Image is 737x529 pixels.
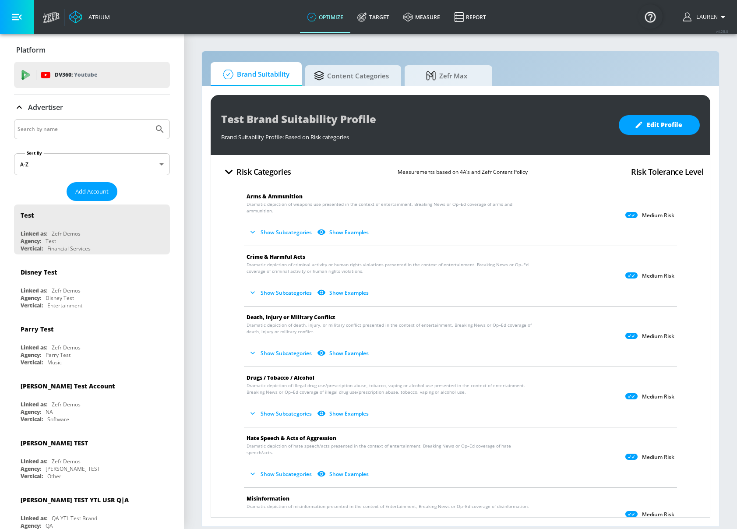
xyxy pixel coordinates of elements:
[413,65,480,86] span: Zefr Max
[447,1,493,33] a: Report
[52,230,81,237] div: Zefr Demos
[14,95,170,120] div: Advertiser
[46,465,100,473] div: [PERSON_NAME] TEST
[46,351,71,359] div: Parry Test
[315,406,372,421] button: Show Examples
[642,212,674,219] p: Medium Risk
[21,268,57,276] div: Disney Test
[683,12,728,22] button: Lauren
[221,129,610,141] div: Brand Suitability Profile: Based on Risk categories
[247,374,314,381] span: Drugs / Tobacco / Alcohol
[52,458,81,465] div: Zefr Demos
[25,150,44,156] label: Sort By
[638,4,663,29] button: Open Resource Center
[21,344,47,351] div: Linked as:
[21,245,43,252] div: Vertical:
[14,318,170,368] div: Parry TestLinked as:Zefr DemosAgency:Parry TestVertical:Music
[14,375,170,425] div: [PERSON_NAME] Test AccountLinked as:Zefr DemosAgency:NAVertical:Software
[247,322,536,335] span: Dramatic depiction of death, injury, or military conflict presented in the context of entertainme...
[21,458,47,465] div: Linked as:
[247,201,536,214] span: Dramatic depiction of weapons use presented in the context of entertainment. Breaking News or Op–...
[247,382,536,395] span: Dramatic depiction of illegal drug use/prescription abuse, tobacco, vaping or alcohol use present...
[247,286,315,300] button: Show Subcategories
[14,432,170,482] div: [PERSON_NAME] TESTLinked as:Zefr DemosAgency:[PERSON_NAME] TESTVertical:Other
[14,261,170,311] div: Disney TestLinked as:Zefr DemosAgency:Disney TestVertical:Entertainment
[14,38,170,62] div: Platform
[21,359,43,366] div: Vertical:
[21,416,43,423] div: Vertical:
[247,261,536,275] span: Dramatic depiction of criminal activity or human rights violations presented in the context of en...
[46,237,56,245] div: Test
[47,302,82,309] div: Entertainment
[47,245,91,252] div: Financial Services
[247,434,336,442] span: Hate Speech & Acts of Aggression
[52,287,81,294] div: Zefr Demos
[21,439,88,447] div: [PERSON_NAME] TEST
[247,406,315,421] button: Show Subcategories
[21,351,41,359] div: Agency:
[21,408,41,416] div: Agency:
[247,443,536,456] span: Dramatic depiction of hate speech/acts presented in the context of entertainment. Breaking News o...
[396,1,447,33] a: measure
[21,515,47,522] div: Linked as:
[218,162,295,182] button: Risk Categories
[21,382,115,390] div: [PERSON_NAME] Test Account
[52,344,81,351] div: Zefr Demos
[247,346,315,360] button: Show Subcategories
[247,193,303,200] span: Arms & Ammunition
[21,302,43,309] div: Vertical:
[14,205,170,254] div: TestLinked as:Zefr DemosAgency:TestVertical:Financial Services
[315,286,372,300] button: Show Examples
[619,115,700,135] button: Edit Profile
[47,416,69,423] div: Software
[315,467,372,481] button: Show Examples
[46,294,74,302] div: Disney Test
[315,346,372,360] button: Show Examples
[642,511,674,518] p: Medium Risk
[47,473,61,480] div: Other
[21,294,41,302] div: Agency:
[67,182,117,201] button: Add Account
[21,237,41,245] div: Agency:
[21,401,47,408] div: Linked as:
[642,272,674,279] p: Medium Risk
[693,14,718,20] span: login as: lauren.bacher@zefr.com
[247,503,529,510] span: Dramatic depiction of misinformation presented in the context of Entertainment, Breaking News or ...
[642,333,674,340] p: Medium Risk
[21,465,41,473] div: Agency:
[631,166,703,178] h4: Risk Tolerance Level
[14,153,170,175] div: A-Z
[219,64,289,85] span: Brand Suitability
[314,65,389,86] span: Content Categories
[14,62,170,88] div: DV360: Youtube
[21,287,47,294] div: Linked as:
[21,496,129,504] div: [PERSON_NAME] TEST YTL USR Q|A
[315,225,372,240] button: Show Examples
[21,230,47,237] div: Linked as:
[18,123,150,135] input: Search by name
[247,314,335,321] span: Death, Injury or Military Conflict
[69,11,110,24] a: Atrium
[398,167,528,176] p: Measurements based on 4A’s and Zefr Content Policy
[350,1,396,33] a: Target
[247,253,305,261] span: Crime & Harmful Acts
[21,473,43,480] div: Vertical:
[74,70,97,79] p: Youtube
[300,1,350,33] a: optimize
[75,187,109,197] span: Add Account
[636,120,682,130] span: Edit Profile
[55,70,97,80] p: DV360:
[247,225,315,240] button: Show Subcategories
[52,401,81,408] div: Zefr Demos
[52,515,97,522] div: QA YTL Test Brand
[642,454,674,461] p: Medium Risk
[247,467,315,481] button: Show Subcategories
[85,13,110,21] div: Atrium
[236,166,291,178] h4: Risk Categories
[642,393,674,400] p: Medium Risk
[21,325,53,333] div: Parry Test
